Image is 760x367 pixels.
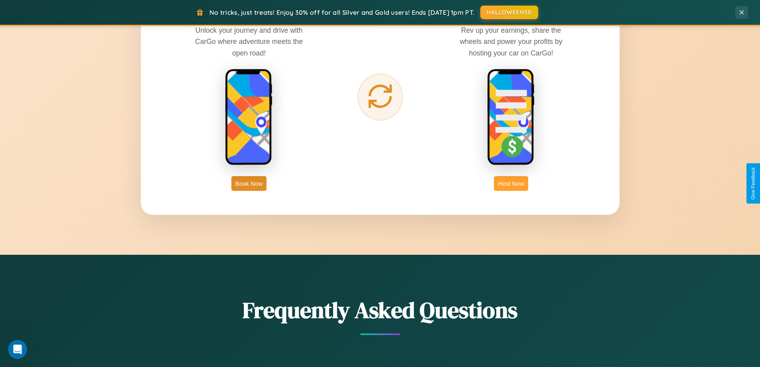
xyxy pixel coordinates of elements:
[225,69,273,166] img: rent phone
[451,25,571,58] p: Rev up your earnings, share the wheels and power your profits by hosting your car on CarGo!
[231,176,266,191] button: Book Now
[209,8,474,16] span: No tricks, just treats! Enjoy 30% off for all Silver and Gold users! Ends [DATE] 1pm PT.
[8,340,27,359] iframe: Intercom live chat
[480,6,538,19] button: HALLOWEEN30
[494,176,528,191] button: Host Now
[141,295,620,325] h2: Frequently Asked Questions
[189,25,309,58] p: Unlock your journey and drive with CarGo where adventure meets the open road!
[487,69,535,166] img: host phone
[750,167,756,200] div: Give Feedback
